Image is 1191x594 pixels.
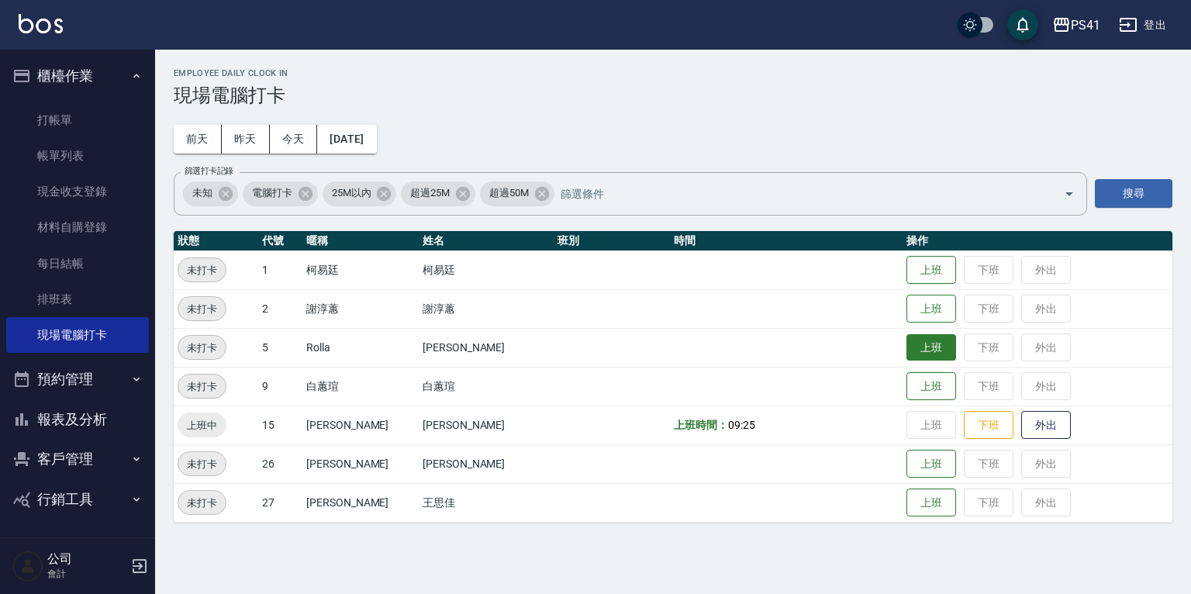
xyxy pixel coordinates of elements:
b: 上班時間： [674,419,728,431]
h5: 公司 [47,551,126,567]
button: 上班 [906,450,956,478]
span: 超過25M [401,185,459,201]
span: 09:25 [728,419,755,431]
div: PS41 [1071,16,1100,35]
td: 王思佳 [419,483,554,522]
button: 預約管理 [6,359,149,399]
button: [DATE] [317,125,376,154]
div: 25M以內 [323,181,397,206]
th: 時間 [670,231,903,251]
td: Rolla [302,328,419,367]
h2: Employee Daily Clock In [174,68,1172,78]
p: 會計 [47,567,126,581]
button: 上班 [906,334,956,361]
button: save [1007,9,1038,40]
th: 姓名 [419,231,554,251]
td: [PERSON_NAME] [302,406,419,444]
td: [PERSON_NAME] [302,483,419,522]
button: 下班 [964,411,1013,440]
button: PS41 [1046,9,1106,41]
td: 柯易廷 [419,250,554,289]
button: 外出 [1021,411,1071,440]
div: 超過25M [401,181,475,206]
td: 1 [258,250,302,289]
td: [PERSON_NAME] [302,444,419,483]
span: 未打卡 [178,378,226,395]
a: 打帳單 [6,102,149,138]
td: 15 [258,406,302,444]
td: 謝淳蕙 [419,289,554,328]
button: 昨天 [222,125,270,154]
h3: 現場電腦打卡 [174,85,1172,106]
td: [PERSON_NAME] [419,406,554,444]
button: 上班 [906,372,956,401]
td: 謝淳蕙 [302,289,419,328]
span: 超過50M [480,185,538,201]
button: 登出 [1113,11,1172,40]
td: 5 [258,328,302,367]
a: 材料自購登錄 [6,209,149,245]
td: 2 [258,289,302,328]
span: 25M以內 [323,185,381,201]
button: 上班 [906,489,956,517]
div: 超過50M [480,181,554,206]
a: 排班表 [6,281,149,317]
a: 帳單列表 [6,138,149,174]
span: 未打卡 [178,301,226,317]
button: 前天 [174,125,222,154]
span: 電腦打卡 [243,185,302,201]
button: 櫃檯作業 [6,56,149,96]
td: [PERSON_NAME] [419,444,554,483]
button: 今天 [270,125,318,154]
button: 上班 [906,295,956,323]
th: 代號 [258,231,302,251]
button: Open [1057,181,1082,206]
input: 篩選條件 [557,180,1037,207]
span: 上班中 [178,417,226,433]
img: Logo [19,14,63,33]
a: 現金收支登錄 [6,174,149,209]
td: 9 [258,367,302,406]
a: 每日結帳 [6,246,149,281]
img: Person [12,551,43,582]
span: 未打卡 [178,456,226,472]
span: 未知 [183,185,222,201]
td: 白蕙瑄 [302,367,419,406]
button: 行銷工具 [6,479,149,520]
span: 未打卡 [178,340,226,356]
td: 柯易廷 [302,250,419,289]
button: 客戶管理 [6,439,149,479]
td: 26 [258,444,302,483]
div: 電腦打卡 [243,181,318,206]
th: 操作 [903,231,1172,251]
td: 白蕙瑄 [419,367,554,406]
button: 搜尋 [1095,179,1172,208]
button: 報表及分析 [6,399,149,440]
span: 未打卡 [178,262,226,278]
span: 未打卡 [178,495,226,511]
th: 班別 [554,231,670,251]
a: 現場電腦打卡 [6,317,149,353]
td: 27 [258,483,302,522]
div: 未知 [183,181,238,206]
td: [PERSON_NAME] [419,328,554,367]
th: 暱稱 [302,231,419,251]
label: 篩選打卡記錄 [185,165,233,177]
th: 狀態 [174,231,258,251]
button: 上班 [906,256,956,285]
